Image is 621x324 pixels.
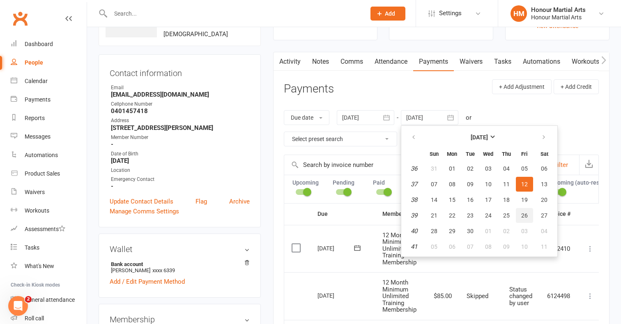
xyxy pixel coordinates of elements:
div: Assessments [25,226,65,232]
div: Product Sales [25,170,60,177]
button: 30 [462,224,479,238]
span: 23 [467,212,474,219]
small: Sunday [430,151,439,157]
span: 02 [467,165,474,172]
button: 16 [462,192,479,207]
div: Cellphone Number [111,100,250,108]
span: 09 [503,243,510,250]
em: 37 [411,181,417,188]
button: 01 [444,161,461,176]
div: Honour Martial Arts [531,6,586,14]
div: HM [511,5,527,22]
a: General attendance kiosk mode [11,291,87,309]
button: 23 [462,208,479,223]
div: What's New [25,263,54,269]
button: 01 [480,224,497,238]
div: Waivers [25,189,45,195]
button: 13 [534,177,555,192]
a: What's New [11,257,87,275]
button: 06 [444,239,461,254]
small: Saturday [540,151,548,157]
a: Dashboard [11,35,87,53]
button: 29 [444,224,461,238]
span: 28 [431,228,437,234]
a: Notes [306,52,335,71]
button: + Add Credit [554,79,599,94]
span: 07 [467,243,474,250]
em: 41 [411,243,417,250]
a: Activity [274,52,306,71]
div: [DATE] [317,242,355,255]
label: Pending [333,179,366,186]
a: Archive [229,197,250,206]
button: 09 [462,177,479,192]
h3: Contact information [110,65,250,78]
span: 13 [541,181,547,187]
th: Membership [375,204,424,224]
strong: [STREET_ADDRESS][PERSON_NAME] [111,124,250,132]
span: 04 [503,165,510,172]
span: 29 [449,228,455,234]
button: 21 [425,208,443,223]
button: 05 [425,239,443,254]
input: Search by invoice number [284,155,538,175]
span: 12 [521,181,528,187]
button: Filter [538,155,579,175]
strong: [DATE] [471,134,488,141]
a: Product Sales [11,164,87,183]
span: 06 [449,243,455,250]
span: 06 [541,165,547,172]
a: People [11,53,87,72]
div: Messages [25,133,51,140]
a: Assessments [11,220,87,238]
div: People [25,59,43,66]
span: 26 [521,212,528,219]
div: General attendance [25,296,75,303]
label: Upcoming [292,179,325,186]
button: + Add Adjustment [492,79,552,94]
span: 2 [25,296,32,303]
span: 01 [485,228,492,234]
button: 11 [498,177,515,192]
small: Friday [521,151,527,157]
th: Invoice # [540,204,578,224]
span: 30 [467,228,474,234]
button: 11 [534,239,555,254]
span: Add [385,10,395,17]
a: Manage Comms Settings [110,206,179,216]
button: 07 [462,239,479,254]
button: 04 [534,224,555,238]
button: 06 [534,161,555,176]
span: [DEMOGRAPHIC_DATA] [163,30,228,38]
em: 40 [411,227,417,235]
strong: 0401457418 [111,107,250,115]
div: [DATE] [317,289,355,302]
button: 09 [498,239,515,254]
span: 08 [449,181,455,187]
li: [PERSON_NAME] [110,260,250,275]
span: xxxx 6339 [152,267,175,273]
a: Add / Edit Payment Method [110,277,185,287]
span: 11 [541,243,547,250]
span: 20 [541,197,547,203]
button: 20 [534,192,555,207]
span: 11 [503,181,510,187]
em: 36 [411,165,417,172]
button: 10 [516,239,533,254]
button: 08 [480,239,497,254]
a: Payments [11,90,87,109]
span: 07 [431,181,437,187]
button: 26 [516,208,533,223]
span: 03 [485,165,492,172]
button: 17 [480,192,497,207]
div: Calendar [25,78,48,84]
div: Emergency Contact [111,176,250,183]
strong: - [111,141,250,148]
a: Payments [413,52,454,71]
div: Reports [25,115,45,121]
a: Waivers [454,52,488,71]
span: 19 [521,197,528,203]
span: 25 [503,212,510,219]
span: 01 [449,165,455,172]
input: Search... [108,8,360,19]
